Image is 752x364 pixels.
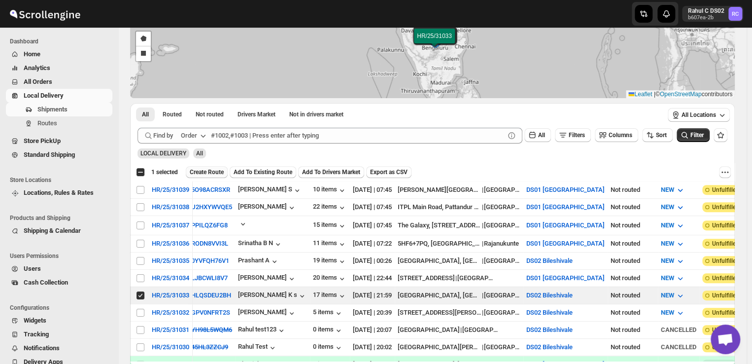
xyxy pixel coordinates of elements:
[238,326,286,335] button: Rahul test123
[313,308,343,318] div: 5 items
[712,326,739,334] span: Unfulfilled
[191,257,229,264] button: 0YVFQH76V1
[484,291,520,300] div: [GEOGRAPHIC_DATA]
[152,343,189,351] button: HR/25/31030
[711,325,740,354] div: Open chat
[661,274,674,282] span: NEW
[191,274,228,282] button: LJBCWLI8V7
[484,220,520,230] div: [GEOGRAPHIC_DATA]
[524,128,551,142] button: All
[6,262,112,276] button: Users
[654,91,655,98] span: |
[688,15,724,21] p: b607ea-2b
[398,185,481,195] div: [PERSON_NAME][GEOGRAPHIC_DATA], [GEOGRAPHIC_DATA]
[211,128,505,144] input: #1002,#1003 | Press enter after typing
[152,326,189,333] div: HR/25/31031
[6,116,112,130] button: Routes
[526,221,605,229] button: DS01 [GEOGRAPHIC_DATA]
[398,202,520,212] div: |
[732,11,739,17] text: RC
[163,110,182,118] span: Routed
[313,239,347,249] div: 11 items
[313,343,343,353] button: 0 items
[661,309,674,316] span: NEW
[462,325,499,335] div: [GEOGRAPHIC_DATA]
[238,239,283,249] button: Srinatha B N
[398,256,520,266] div: |
[712,274,739,282] span: Unfulfilled
[611,185,655,195] div: Not routed
[712,240,739,248] span: Unfulfilled
[429,37,444,48] img: Marker
[313,274,347,284] button: 20 items
[313,256,347,266] button: 19 items
[569,132,585,139] span: Filters
[353,239,392,249] div: [DATE] | 07:22
[484,239,519,249] div: Rajanukunte
[655,305,691,321] button: NEW
[398,308,481,318] div: [STREET_ADDRESS][PERSON_NAME]
[238,343,277,353] button: Rahul Test
[152,274,189,282] button: HR/25/31034
[655,199,691,215] button: NEW
[289,110,343,118] span: Not in drivers market
[526,203,605,211] button: DS01 [GEOGRAPHIC_DATA]
[626,90,735,99] div: © contributors
[24,189,94,196] span: Locations, Rules & Rates
[152,186,189,193] div: HR/25/31039
[24,330,49,338] span: Tracking
[24,265,41,272] span: Users
[152,221,189,229] div: HR/25/31037
[230,166,296,178] button: Add To Existing Route
[484,185,520,195] div: [GEOGRAPHIC_DATA]
[398,291,520,300] div: |
[484,202,520,212] div: [GEOGRAPHIC_DATA]
[661,257,674,264] span: NEW
[661,221,674,229] span: NEW
[690,132,704,139] span: Filter
[642,128,673,142] button: Sort
[238,308,297,318] button: [PERSON_NAME]
[611,342,655,352] div: Not routed
[238,291,307,301] button: [PERSON_NAME] K s
[152,240,189,247] button: HR/25/31036
[353,185,392,195] div: [DATE] | 07:45
[140,150,186,157] span: LOCAL DELIVERY
[677,128,710,142] button: Filter
[24,151,75,158] span: Standard Shipping
[6,103,112,116] button: Shipments
[24,279,68,286] span: Cash Collection
[152,291,189,299] div: HR/25/31033
[353,291,392,300] div: [DATE] | 21:59
[712,291,739,299] span: Unfulfilled
[191,240,228,247] button: RODN8VVI3L
[484,256,520,266] div: [GEOGRAPHIC_DATA]
[10,176,113,184] span: Store Locations
[232,108,281,121] button: Claimable
[136,32,151,46] a: Draw a polygon
[398,185,520,195] div: |
[10,252,113,260] span: Users Permissions
[6,276,112,290] button: Cash Collection
[24,227,81,234] span: Shipping & Calendar
[484,342,520,352] div: [GEOGRAPHIC_DATA]
[313,203,347,213] button: 22 items
[712,186,739,194] span: Unfulfilled
[728,7,742,21] span: Rahul C DS02
[457,273,494,283] div: [GEOGRAPHIC_DATA]
[6,186,112,200] button: Locations, Rules & Rates
[611,325,655,335] div: Not routed
[24,78,52,85] span: All Orders
[152,257,189,264] div: HR/25/31035
[366,166,411,178] button: Export as CSV
[353,308,392,318] div: [DATE] | 20:39
[427,36,442,47] img: Marker
[186,166,228,178] button: Create Route
[24,50,40,58] span: Home
[196,110,224,118] span: Not routed
[313,326,343,335] button: 0 items
[595,128,638,142] button: Columns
